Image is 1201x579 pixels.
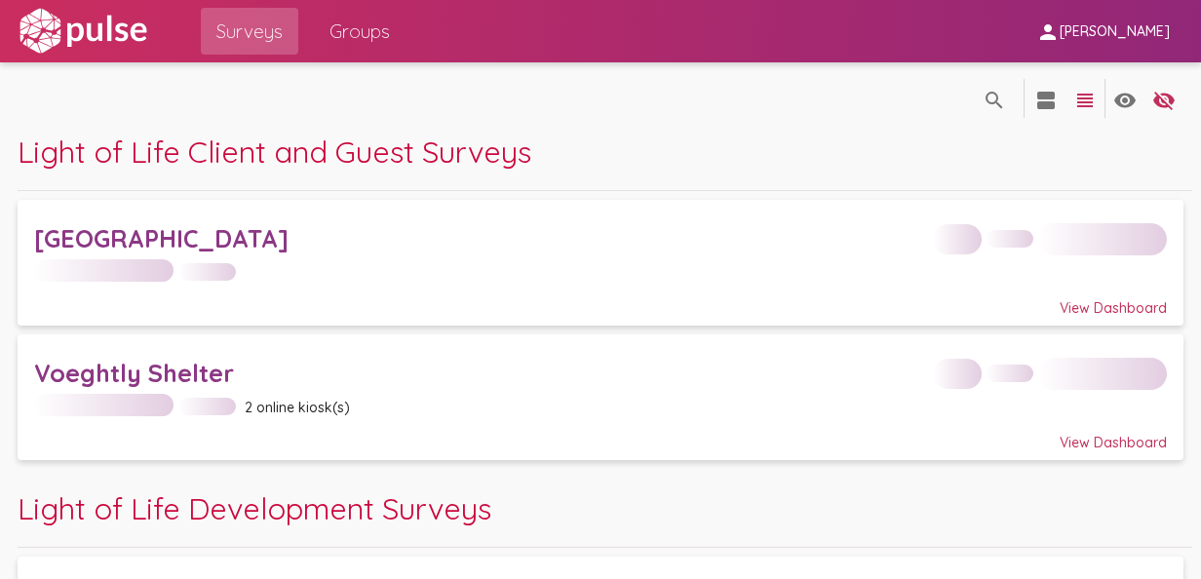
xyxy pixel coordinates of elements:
a: Surveys [201,8,298,55]
button: language [1144,79,1183,118]
mat-icon: language [1113,89,1137,112]
button: language [1105,79,1144,118]
div: View Dashboard [34,416,1167,451]
mat-icon: language [983,89,1006,112]
div: [GEOGRAPHIC_DATA] [34,223,924,253]
span: Light of Life Client and Guest Surveys [18,133,531,171]
button: language [1027,79,1065,118]
button: language [975,79,1014,118]
span: [PERSON_NAME] [1060,23,1170,41]
span: Groups [329,14,390,49]
a: [GEOGRAPHIC_DATA]View Dashboard [18,200,1184,326]
mat-icon: language [1034,89,1058,112]
mat-icon: language [1152,89,1176,112]
button: language [1065,79,1104,118]
span: Surveys [216,14,283,49]
button: [PERSON_NAME] [1021,13,1185,49]
span: 2 online kiosk(s) [245,399,350,416]
div: View Dashboard [34,282,1167,317]
a: Groups [314,8,406,55]
div: Voeghtly Shelter [34,358,924,388]
img: white-logo.svg [16,7,150,56]
mat-icon: person [1036,20,1060,44]
mat-icon: language [1073,89,1097,112]
a: Voeghtly Shelter2 online kiosk(s)View Dashboard [18,334,1184,460]
span: Light of Life Development Surveys [18,489,491,527]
